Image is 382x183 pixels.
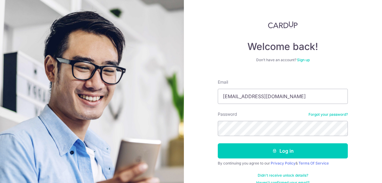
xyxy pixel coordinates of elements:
img: CardUp Logo [268,21,298,28]
h4: Welcome back! [218,41,348,53]
a: Terms Of Service [299,161,329,165]
div: By continuing you agree to our & [218,161,348,166]
div: Don’t have an account? [218,58,348,62]
a: Privacy Policy [271,161,295,165]
label: Password [218,111,237,117]
a: Sign up [297,58,310,62]
button: Log in [218,143,348,158]
input: Enter your Email [218,89,348,104]
label: Email [218,79,228,85]
a: Didn't receive unlock details? [258,173,308,178]
a: Forgot your password? [309,112,348,117]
